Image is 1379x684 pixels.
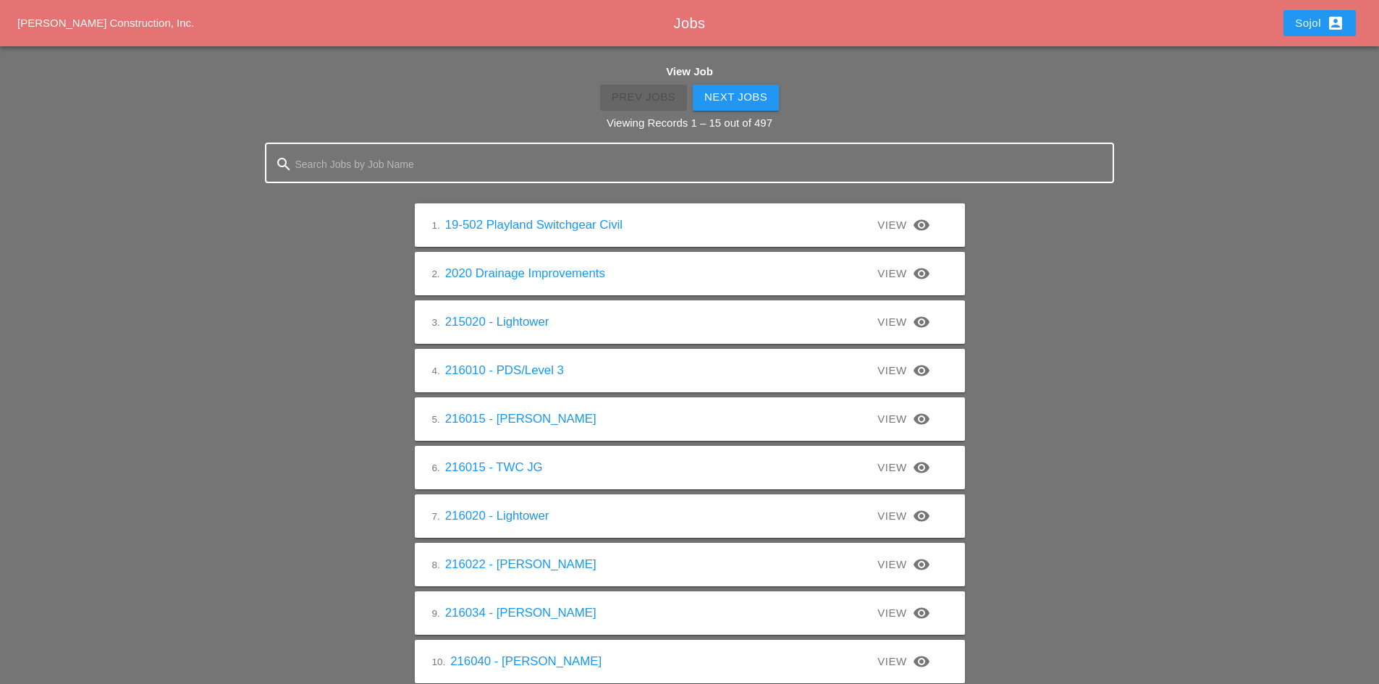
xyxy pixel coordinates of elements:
[866,261,941,287] a: View
[877,216,929,234] div: View
[866,455,941,481] a: View
[877,556,929,573] div: View
[913,556,930,573] i: visibility
[877,410,929,428] div: View
[877,507,929,525] div: View
[913,410,930,428] i: visibility
[432,269,440,279] small: 2.
[866,358,941,384] a: View
[877,265,929,282] div: View
[432,511,440,522] small: 7.
[432,656,446,667] small: 10.
[913,216,930,234] i: visibility
[913,362,930,379] i: visibility
[877,313,929,331] div: View
[1283,10,1356,36] button: Sojol
[704,89,767,106] div: Next Jobs
[415,397,965,441] a: 5.216015 - [PERSON_NAME]View
[415,494,965,538] a: 7.216020 - LightowerView
[432,560,440,570] small: 8.
[674,15,706,31] span: Jobs
[295,153,1084,176] input: Search Jobs by Job Name
[415,349,965,392] a: 4.216010 - PDS/Level 3View
[17,17,194,29] a: [PERSON_NAME] Construction, Inc.
[415,252,965,295] a: 2.2020 Drainage ImprovementsView
[877,653,929,670] div: View
[866,649,941,675] a: View
[415,203,965,247] a: 1.19-502 Playland Switchgear CivilView
[415,446,965,489] a: 6.216015 - TWC JGView
[432,412,596,426] a: 5.216015 - [PERSON_NAME]
[866,212,941,238] a: View
[866,600,941,626] a: View
[866,552,941,578] a: View
[913,265,930,282] i: visibility
[432,606,596,620] a: 9.216034 - [PERSON_NAME]
[913,459,930,476] i: visibility
[432,460,543,474] a: 6.216015 - TWC JG
[866,406,941,432] a: View
[275,156,292,173] i: search
[432,315,549,329] a: 3.215020 - Lightower
[432,366,440,376] small: 4.
[866,503,941,529] a: View
[877,362,929,379] div: View
[432,218,623,232] a: 1.19-502 Playland Switchgear Civil
[432,608,440,619] small: 9.
[415,640,965,683] a: 10.216040 - [PERSON_NAME]View
[415,300,965,344] a: 3.215020 - LightowerView
[432,220,440,231] small: 1.
[432,654,602,668] a: 10.216040 - [PERSON_NAME]
[432,363,564,377] a: 4.216010 - PDS/Level 3
[432,509,549,523] a: 7.216020 - Lightower
[432,414,440,425] small: 5.
[1295,14,1344,32] div: Sojol
[877,604,929,622] div: View
[877,459,929,476] div: View
[913,653,930,670] i: visibility
[415,543,965,586] a: 8.216022 - [PERSON_NAME]View
[913,507,930,525] i: visibility
[1327,14,1344,32] i: account_box
[432,266,605,280] a: 2.2020 Drainage Improvements
[415,591,965,635] a: 9.216034 - [PERSON_NAME]View
[866,309,941,335] a: View
[913,313,930,331] i: visibility
[693,85,779,111] button: Next Jobs
[432,557,596,571] a: 8.216022 - [PERSON_NAME]
[913,604,930,622] i: visibility
[432,317,440,328] small: 3.
[432,463,440,473] small: 6.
